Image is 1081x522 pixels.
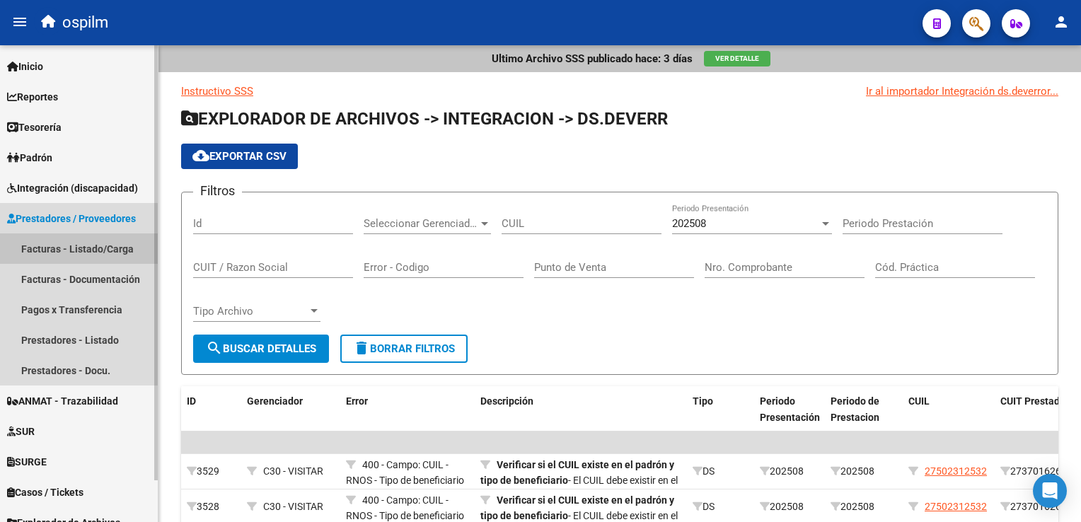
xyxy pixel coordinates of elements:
button: Buscar Detalles [193,335,329,363]
span: Periodo de Prestacion [831,395,879,423]
span: Casos / Tickets [7,485,83,500]
div: 202508 [831,463,897,480]
span: ospilm [62,7,108,38]
button: Ver Detalle [704,51,770,66]
span: CUIT Prestador [1000,395,1069,407]
datatable-header-cell: Gerenciador [241,386,340,433]
div: Open Intercom Messenger [1033,474,1067,508]
span: Descripción [480,395,533,407]
div: DS [693,463,748,480]
span: 27502312532 [925,465,987,477]
p: Ultimo Archivo SSS publicado hace: 3 días [492,51,693,66]
span: C30 - VISITAR [263,501,323,512]
mat-icon: delete [353,340,370,356]
span: Inicio [7,59,43,74]
datatable-header-cell: Periodo Presentación [754,386,825,433]
div: 3528 [187,499,236,515]
mat-icon: person [1053,13,1070,30]
span: 400 - Campo: CUIL - RNOS - Tipo de beneficiario [346,459,464,487]
button: Exportar CSV [181,144,298,169]
span: Exportar CSV [192,150,287,163]
span: 202508 [672,217,706,230]
a: Instructivo SSS [181,85,253,98]
span: EXPLORADOR DE ARCHIVOS -> INTEGRACION -> DS.DEVERR [181,109,668,129]
mat-icon: cloud_download [192,147,209,164]
span: CUIL [908,395,930,407]
div: 202508 [831,499,897,515]
span: Tipo [693,395,713,407]
span: Ver Detalle [715,54,759,62]
h3: Filtros [193,181,242,201]
datatable-header-cell: Periodo de Prestacion [825,386,903,433]
datatable-header-cell: Error [340,386,475,433]
span: Padrón [7,150,52,166]
mat-icon: search [206,340,223,356]
span: Tesorería [7,120,62,135]
datatable-header-cell: ID [181,386,241,433]
datatable-header-cell: Descripción [475,386,687,433]
span: SURGE [7,454,47,470]
span: ID [187,395,196,407]
div: 3529 [187,463,236,480]
mat-icon: menu [11,13,28,30]
span: Gerenciador [247,395,303,407]
span: Buscar Detalles [206,342,316,355]
div: 202508 [760,499,819,515]
strong: Verificar si el CUIL existe en el padrón y tipo de beneficiario [480,494,674,522]
strong: Verificar si el CUIL existe en el padrón y tipo de beneficiario [480,459,674,487]
datatable-header-cell: Tipo [687,386,754,433]
span: Tipo Archivo [193,305,308,318]
span: 400 - Campo: CUIL - RNOS - Tipo de beneficiario [346,494,464,522]
span: 27502312532 [925,501,987,512]
span: C30 - VISITAR [263,465,323,477]
span: Seleccionar Gerenciador [364,217,478,230]
datatable-header-cell: CUIL [903,386,995,433]
span: Integración (discapacidad) [7,180,138,196]
span: Reportes [7,89,58,105]
span: Borrar Filtros [353,342,455,355]
div: DS [693,499,748,515]
span: Periodo Presentación [760,395,820,423]
div: Ir al importador Integración ds.deverror... [866,83,1058,99]
span: ANMAT - Trazabilidad [7,393,118,409]
span: Prestadores / Proveedores [7,211,136,226]
span: SUR [7,424,35,439]
div: 202508 [760,463,819,480]
span: Error [346,395,368,407]
button: Borrar Filtros [340,335,468,363]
